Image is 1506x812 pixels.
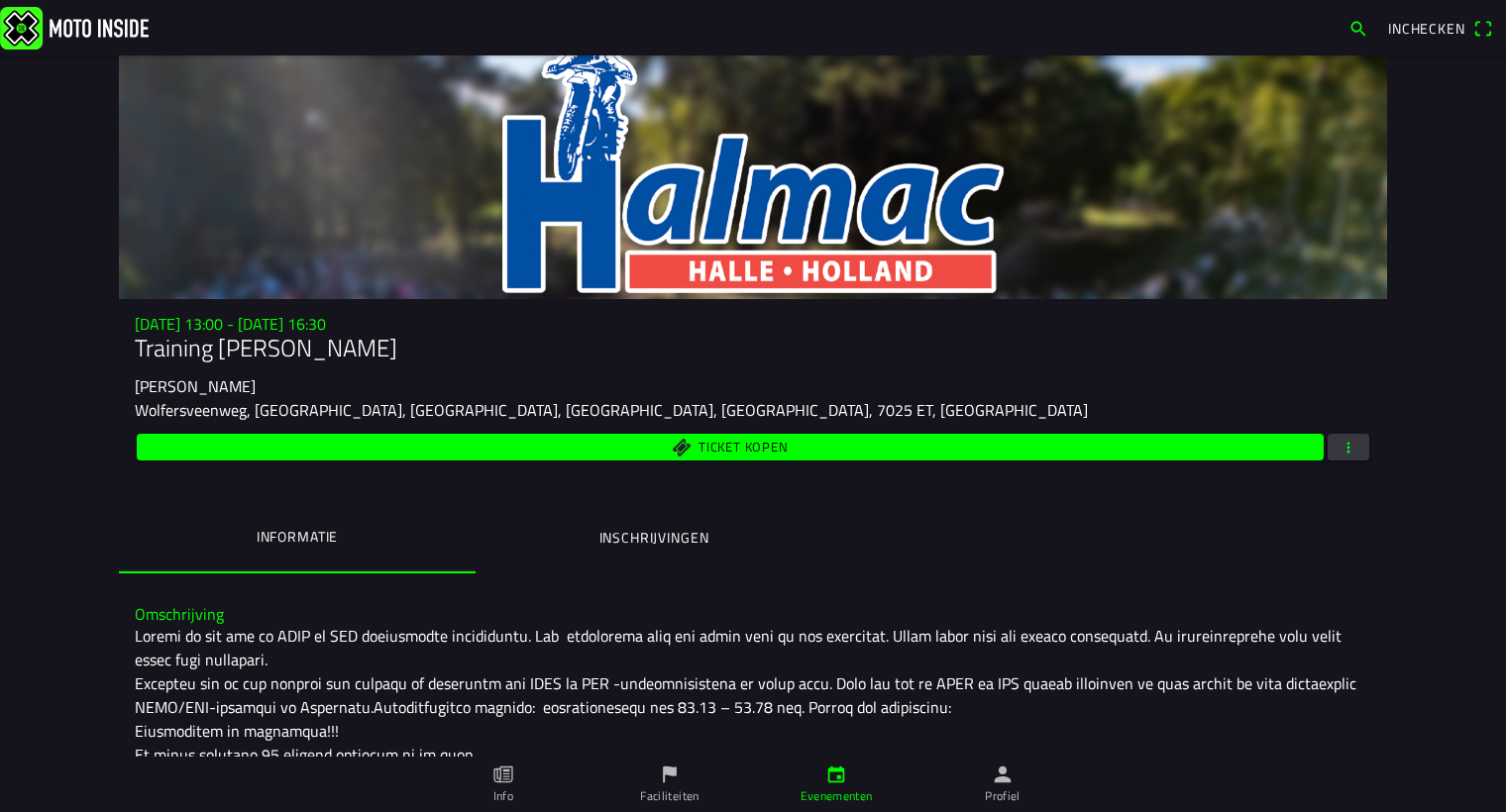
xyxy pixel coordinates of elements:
a: search [1339,11,1378,45]
h3: Omschrijving [135,605,1371,624]
ion-label: Faciliteiten [640,787,699,805]
ion-icon: paper [492,763,514,785]
h3: [DATE] 13:00 - [DATE] 16:30 [135,315,1371,334]
ion-label: Info [493,787,513,805]
ion-icon: person [992,763,1014,785]
ion-label: Profiel [985,787,1021,805]
ion-text: [PERSON_NAME] [135,374,256,398]
ion-label: Inschrijvingen [599,527,709,549]
span: Ticket kopen [699,441,788,454]
h1: Training [PERSON_NAME] [135,334,1371,362]
ion-label: Evenementen [801,787,873,805]
ion-label: Informatie [257,526,338,548]
ion-icon: flag [659,763,681,785]
a: Incheckenqr scanner [1378,11,1502,45]
span: Inchecken [1388,18,1465,39]
ion-text: Wolfersveenweg, [GEOGRAPHIC_DATA], [GEOGRAPHIC_DATA], [GEOGRAPHIC_DATA], [GEOGRAPHIC_DATA], 7025 ... [135,398,1088,422]
ion-icon: calendar [825,763,847,785]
